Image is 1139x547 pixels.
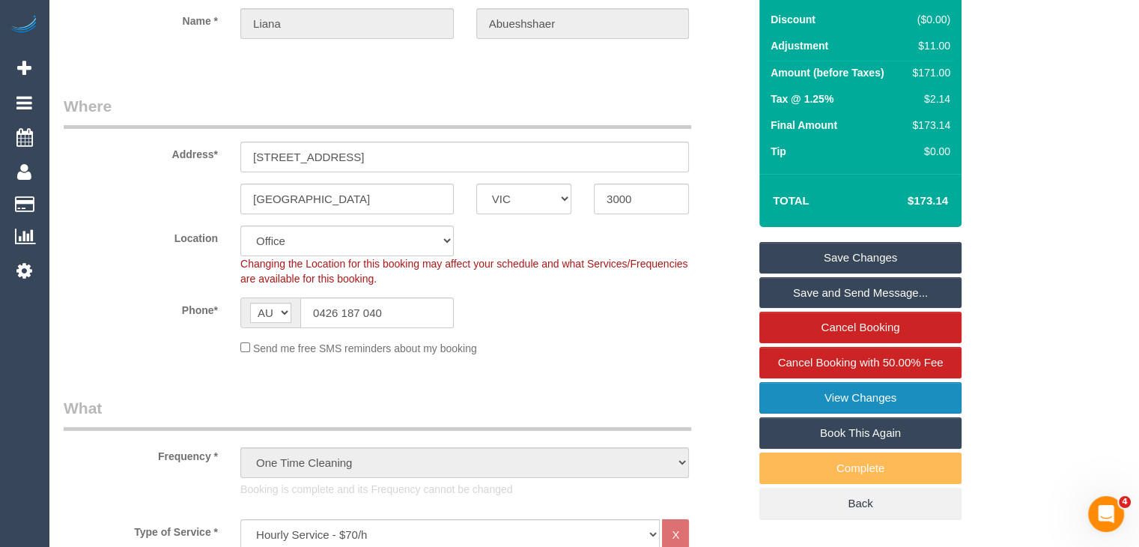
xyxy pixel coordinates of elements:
[476,8,690,39] input: Last Name*
[253,342,477,354] span: Send me free SMS reminders about my booking
[759,347,962,378] a: Cancel Booking with 50.00% Fee
[52,142,229,162] label: Address*
[759,382,962,414] a: View Changes
[52,226,229,246] label: Location
[907,144,950,159] div: $0.00
[52,519,229,540] label: Type of Service *
[771,91,833,106] label: Tax @ 1.25%
[52,444,229,464] label: Frequency *
[907,12,950,27] div: ($0.00)
[759,417,962,449] a: Book This Again
[778,356,944,369] span: Cancel Booking with 50.00% Fee
[759,242,962,273] a: Save Changes
[594,184,689,214] input: Post Code*
[52,297,229,318] label: Phone*
[64,95,691,129] legend: Where
[9,15,39,36] img: Automaid Logo
[1119,496,1131,508] span: 4
[771,38,828,53] label: Adjustment
[759,277,962,309] a: Save and Send Message...
[240,258,687,285] span: Changing the Location for this booking may affect your schedule and what Services/Frequencies are...
[759,488,962,519] a: Back
[64,397,691,431] legend: What
[240,184,454,214] input: Suburb*
[907,91,950,106] div: $2.14
[907,118,950,133] div: $173.14
[52,8,229,28] label: Name *
[759,312,962,343] a: Cancel Booking
[863,195,948,208] h4: $173.14
[240,482,689,497] p: Booking is complete and its Frequency cannot be changed
[771,65,884,80] label: Amount (before Taxes)
[771,12,815,27] label: Discount
[240,8,454,39] input: First Name*
[771,118,837,133] label: Final Amount
[771,144,786,159] label: Tip
[907,65,950,80] div: $171.00
[1088,496,1124,532] iframe: Intercom live chat
[907,38,950,53] div: $11.00
[300,297,454,328] input: Phone*
[773,194,810,207] strong: Total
